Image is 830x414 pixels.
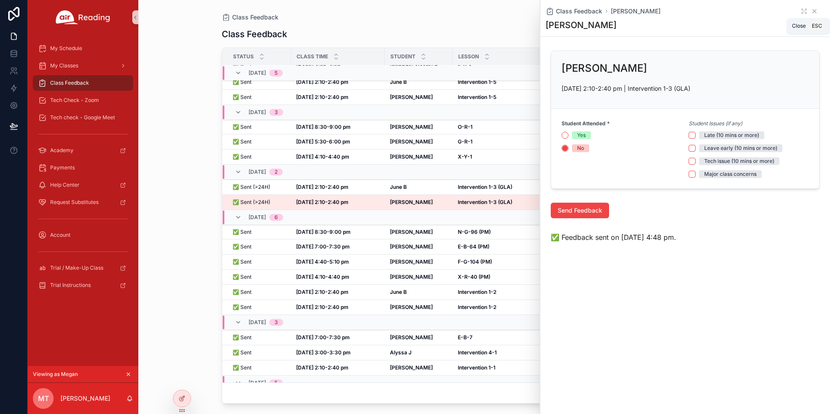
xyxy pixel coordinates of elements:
[297,53,328,60] span: Class Time
[249,70,266,76] span: [DATE]
[296,229,351,235] strong: [DATE] 8:30-9:00 pm
[233,94,252,101] span: ✅ Sent
[458,184,512,190] strong: Intervention 1-3 (GLA)
[233,289,252,296] span: ✅ Sent
[33,58,133,73] a: My Classes
[296,289,380,296] a: [DATE] 2:10-2:40 pm
[458,304,496,310] strong: Intervention 1-2
[296,274,380,280] a: [DATE] 4:10-4:40 pm
[50,264,103,271] span: Trial / Make-Up Class
[458,349,534,356] a: Intervention 4-1
[33,277,133,293] a: Trial Instructions
[390,274,447,280] a: [PERSON_NAME]
[33,371,78,378] span: Viewing as Megan
[56,10,110,24] img: App logo
[390,289,407,295] strong: June B
[458,79,534,86] a: Intervention 1-5
[50,45,82,52] span: My Schedule
[458,334,472,341] strong: E-B-7
[233,138,286,145] a: ✅ Sent
[233,138,252,145] span: ✅ Sent
[33,41,133,56] a: My Schedule
[577,131,586,139] div: Yes
[296,79,380,86] a: [DATE] 2:10-2:40 pm
[233,334,286,341] a: ✅ Sent
[458,274,490,280] strong: X-R-40 (PM)
[458,138,472,145] strong: G-R-1
[233,243,252,250] span: ✅ Sent
[296,258,349,265] strong: [DATE] 4:40-5:10 pm
[458,274,534,280] a: X-R-40 (PM)
[296,304,380,311] a: [DATE] 2:10-2:40 pm
[233,334,252,341] span: ✅ Sent
[50,147,73,154] span: Academy
[33,177,133,193] a: Help Center
[296,124,351,130] strong: [DATE] 8:30-9:00 pm
[232,13,278,22] span: Class Feedback
[458,138,534,145] a: G-R-1
[577,144,584,152] div: No
[33,143,133,158] a: Academy
[233,184,286,191] a: ✅ Sent (>24H)
[296,334,380,341] a: [DATE] 7:00-7:30 pm
[390,364,433,371] strong: [PERSON_NAME]
[562,84,809,93] p: [DATE] 2:10-2:40 pm | Intervention 1-3 (GLA)
[458,153,534,160] a: X-Y-1
[233,199,270,206] span: ✅ Sent (>24H)
[233,243,286,250] a: ✅ Sent
[233,274,252,280] span: ✅ Sent
[50,80,89,86] span: Class Feedback
[50,282,91,289] span: Trial Instructions
[390,94,433,100] strong: [PERSON_NAME]
[390,364,447,371] a: [PERSON_NAME]
[296,289,348,295] strong: [DATE] 2:10-2:40 pm
[249,214,266,221] span: [DATE]
[249,379,266,386] span: [DATE]
[296,274,349,280] strong: [DATE] 4:10-4:40 pm
[233,124,252,131] span: ✅ Sent
[458,153,472,160] strong: X-Y-1
[275,70,278,76] div: 5
[611,7,661,16] a: [PERSON_NAME]
[296,258,380,265] a: [DATE] 4:40-5:10 pm
[390,199,433,205] strong: [PERSON_NAME]
[296,184,380,191] a: [DATE] 2:10-2:40 pm
[33,110,133,125] a: Tech check - Google Meet
[458,94,534,101] a: Intervention 1-5
[50,62,78,69] span: My Classes
[792,22,806,29] span: Close
[390,79,447,86] a: June B
[390,258,447,265] a: [PERSON_NAME]
[689,120,742,127] em: Student Issues (if any)
[296,243,380,250] a: [DATE] 7:00-7:30 pm
[275,319,278,326] div: 3
[390,334,433,341] strong: [PERSON_NAME]
[50,97,99,104] span: Tech Check - Zoom
[390,304,447,311] a: [PERSON_NAME]
[390,229,447,236] a: [PERSON_NAME]
[249,109,266,116] span: [DATE]
[233,79,252,86] span: ✅ Sent
[296,153,349,160] strong: [DATE] 4:10-4:40 pm
[704,157,774,165] div: Tech issue (10 mins or more)
[458,258,492,265] strong: F-G-104 (PM)
[50,232,70,239] span: Account
[458,53,479,60] span: Lesson
[810,22,824,29] span: Esc
[390,199,447,206] a: [PERSON_NAME]
[233,229,252,236] span: ✅ Sent
[50,114,115,121] span: Tech check - Google Meet
[458,364,534,371] a: Intervention 1-1
[233,364,286,371] a: ✅ Sent
[233,258,286,265] a: ✅ Sent
[390,79,407,85] strong: June B
[390,304,433,310] strong: [PERSON_NAME]
[390,138,447,145] a: [PERSON_NAME]
[390,153,447,160] a: [PERSON_NAME]
[296,334,350,341] strong: [DATE] 7:00-7:30 pm
[390,349,412,356] strong: Alyssa J
[458,79,496,85] strong: Intervention 1-5
[233,94,286,101] a: ✅ Sent
[233,199,286,206] a: ✅ Sent (>24H)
